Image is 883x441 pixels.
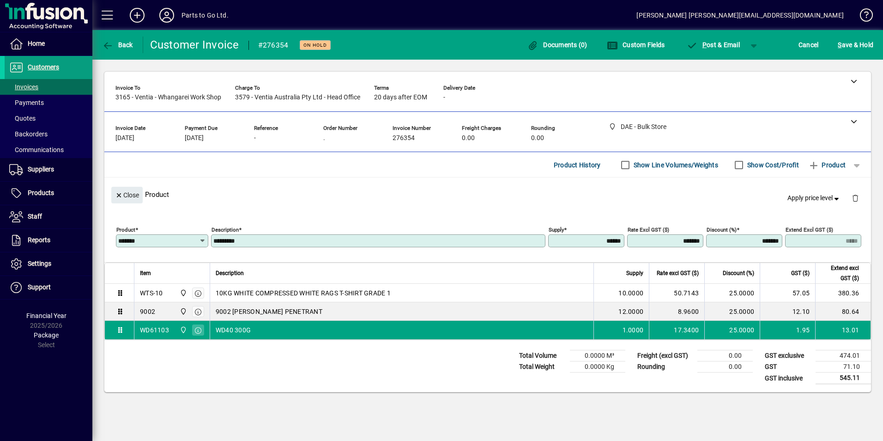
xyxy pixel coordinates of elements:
button: Close [111,187,143,203]
span: Extend excl GST ($) [821,263,859,283]
td: 57.05 [760,284,815,302]
button: Profile [152,7,181,24]
button: Delete [844,187,866,209]
td: 25.0000 [704,321,760,339]
a: Payments [5,95,92,110]
span: [DATE] [115,135,134,142]
span: Support [28,283,51,291]
span: 20 days after EOM [374,94,427,101]
button: Documents (0) [525,37,590,53]
a: Backorders [5,126,92,142]
span: Backorders [9,130,48,138]
a: Staff [5,205,92,228]
mat-label: Description [212,227,239,233]
td: 25.0000 [704,302,760,321]
span: 3165 - Ventia - Whangarei Work Shop [115,94,221,101]
div: Product [104,178,871,211]
span: Invoices [9,83,38,91]
span: WD40 300G [216,325,251,335]
div: WTS-10 [140,288,163,298]
span: Financial Year [26,312,67,319]
span: Suppliers [28,165,54,173]
div: 17.3400 [655,325,699,335]
td: 0.00 [697,350,753,361]
span: Reports [28,236,50,244]
span: ave & Hold [838,37,873,52]
mat-label: Discount (%) [707,227,737,233]
span: Package [34,331,59,339]
button: Custom Fields [605,37,667,53]
td: Total Volume [514,350,570,361]
span: Apply price level [787,193,841,203]
label: Show Line Volumes/Weights [632,160,718,170]
span: ost & Email [686,41,740,49]
td: 0.0000 Kg [570,361,625,373]
button: Save & Hold [835,37,876,53]
span: Custom Fields [607,41,665,49]
span: Documents (0) [527,41,587,49]
td: Rounding [633,361,697,373]
td: GST inclusive [760,373,816,384]
td: 0.00 [697,361,753,373]
span: Products [28,189,54,196]
span: Supply [626,268,643,278]
a: Quotes [5,110,92,126]
span: On hold [303,42,327,48]
span: Home [28,40,45,47]
span: Staff [28,213,42,220]
div: 8.9600 [655,307,699,316]
span: Product History [554,158,601,172]
td: 380.36 [815,284,871,302]
td: 25.0000 [704,284,760,302]
span: Product [808,158,846,172]
td: Freight (excl GST) [633,350,697,361]
span: DAE - Bulk Store [177,306,188,317]
button: Back [100,37,135,53]
td: 0.0000 M³ [570,350,625,361]
div: Customer Invoice [150,37,239,52]
a: Invoices [5,79,92,95]
mat-label: Rate excl GST ($) [628,227,669,233]
app-page-header-button: Close [109,190,145,199]
a: Suppliers [5,158,92,181]
span: 3579 - Ventia Australia Pty Ltd - Head Office [235,94,360,101]
mat-label: Extend excl GST ($) [786,227,833,233]
td: Total Weight [514,361,570,373]
span: Customers [28,63,59,71]
div: #276354 [258,38,289,53]
a: Communications [5,142,92,158]
span: Quotes [9,115,36,122]
td: 545.11 [816,373,871,384]
span: Payments [9,99,44,106]
button: Apply price level [784,190,845,207]
span: Rate excl GST ($) [657,268,699,278]
button: Add [122,7,152,24]
td: 1.95 [760,321,815,339]
span: DAE - Bulk Store [177,325,188,335]
button: Post & Email [682,37,744,53]
div: [PERSON_NAME] [PERSON_NAME][EMAIL_ADDRESS][DOMAIN_NAME] [636,8,844,23]
a: Knowledge Base [853,2,871,32]
td: 13.01 [815,321,871,339]
span: Item [140,268,151,278]
app-page-header-button: Delete [844,194,866,202]
span: 0.00 [531,135,544,142]
span: . [323,135,325,142]
td: 80.64 [815,302,871,321]
span: - [443,94,445,101]
td: 71.10 [816,361,871,373]
span: Description [216,268,244,278]
button: Cancel [796,37,821,53]
span: 1.0000 [623,325,644,335]
span: Settings [28,260,51,267]
div: WD61103 [140,325,169,335]
span: [DATE] [185,135,204,142]
span: 10.0000 [618,288,643,298]
span: Discount (%) [723,268,754,278]
span: GST ($) [791,268,810,278]
button: Product [804,157,850,173]
span: 12.0000 [618,307,643,316]
button: Product History [550,157,605,173]
span: Back [102,41,133,49]
a: Reports [5,229,92,252]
